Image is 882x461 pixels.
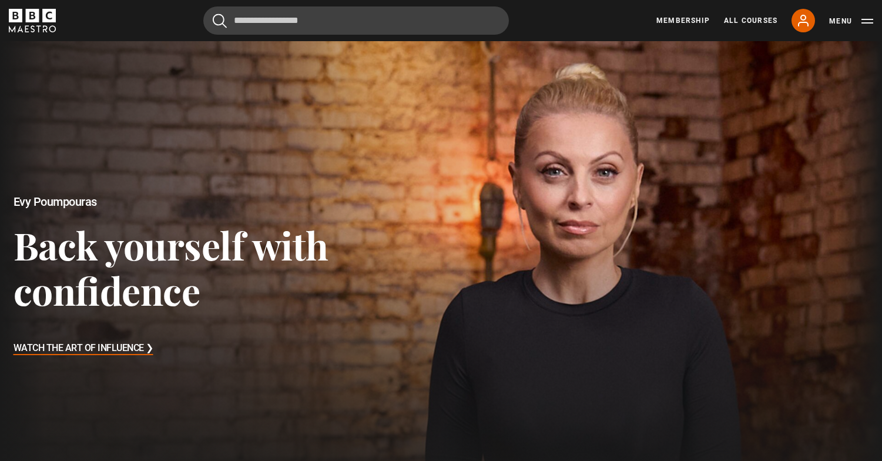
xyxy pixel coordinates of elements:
a: Membership [656,15,710,26]
svg: BBC Maestro [9,9,56,32]
h2: Evy Poumpouras [14,195,353,209]
h3: Watch The Art of Influence ❯ [14,340,153,358]
button: Toggle navigation [829,15,873,27]
h3: Back yourself with confidence [14,222,353,313]
input: Search [203,6,509,35]
button: Submit the search query [213,14,227,28]
a: All Courses [724,15,777,26]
